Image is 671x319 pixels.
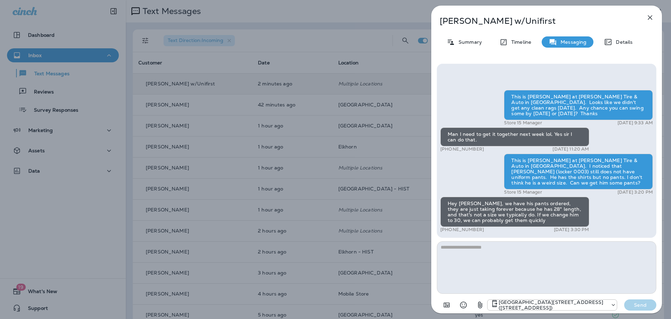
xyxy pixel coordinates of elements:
p: [DATE] 3:20 PM [618,189,653,195]
p: [DATE] 9:33 AM [618,120,653,126]
p: [PHONE_NUMBER] [440,146,484,152]
p: [PERSON_NAME] w/Unifirst [440,16,630,26]
p: Details [612,39,633,45]
div: This is [PERSON_NAME] at [PERSON_NAME] Tire & Auto in [GEOGRAPHIC_DATA]. I noticed that [PERSON_N... [504,154,653,189]
div: Man I need to get it together next week lol. Yes sir I can do that. [440,127,589,146]
p: Messaging [557,39,586,45]
p: [DATE] 11:20 AM [553,146,589,152]
p: [DATE] 3:30 PM [554,227,589,233]
p: Store 15 Manager [504,120,542,126]
div: Hey [PERSON_NAME], we have his pants ordered, they are just taking forever because he has 28" len... [440,197,589,227]
p: Summary [455,39,482,45]
p: Timeline [508,39,531,45]
div: +1 (402) 891-8464 [488,299,617,311]
p: [PHONE_NUMBER] [440,227,484,233]
button: Select an emoji [456,298,470,312]
button: Add in a premade template [440,298,454,312]
p: Store 15 Manager [504,189,542,195]
div: This is [PERSON_NAME] at [PERSON_NAME] Tire & Auto in [GEOGRAPHIC_DATA]. Looks like we didn't get... [504,90,653,120]
p: [GEOGRAPHIC_DATA][STREET_ADDRESS] ([STREET_ADDRESS]) [499,299,607,311]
